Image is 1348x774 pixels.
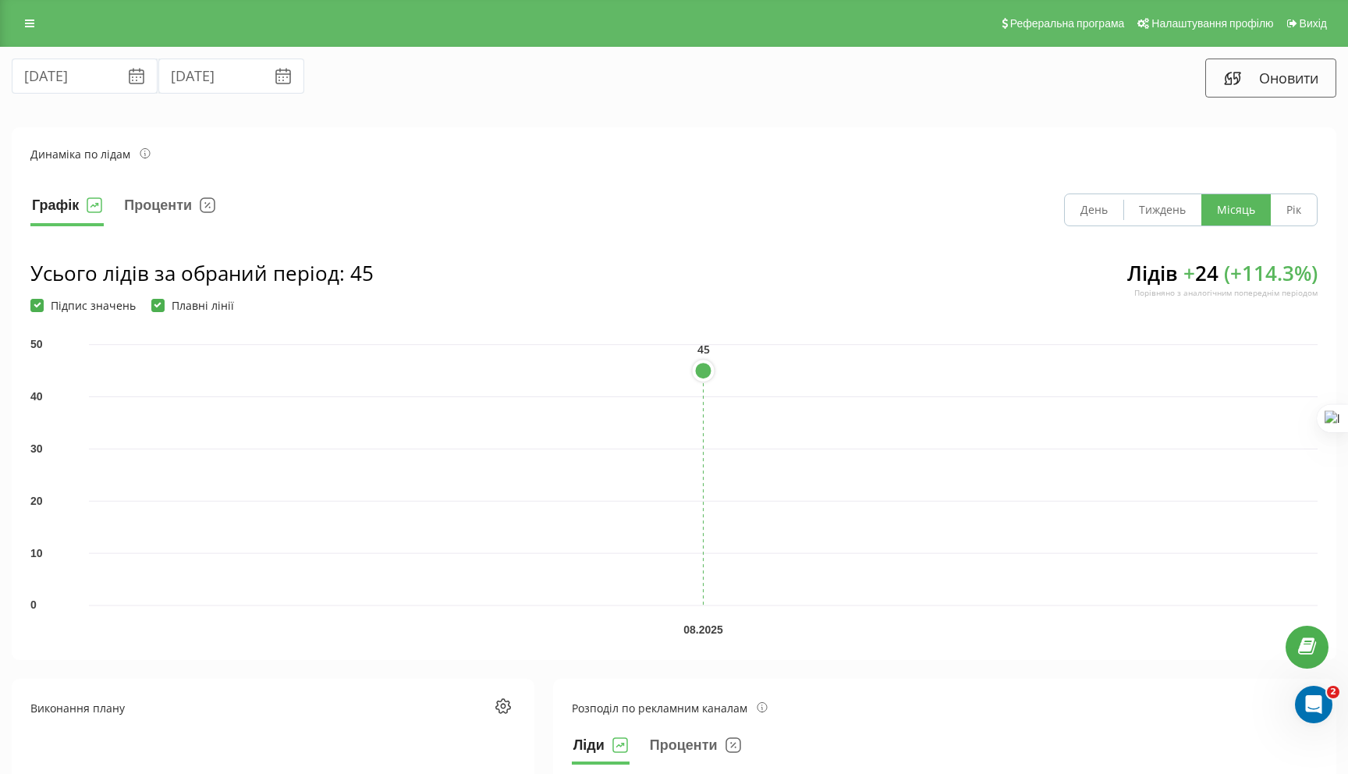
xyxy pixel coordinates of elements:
[1224,259,1318,287] span: ( + 114.3 %)
[151,299,234,312] label: Плавні лінії
[30,299,136,312] label: Підпис значень
[1065,194,1123,225] button: День
[1151,17,1273,30] span: Налаштування профілю
[30,259,374,287] div: Усього лідів за обраний період : 45
[1010,17,1125,30] span: Реферальна програма
[683,623,723,636] text: 08.2025
[1271,194,1317,225] button: Рік
[572,733,630,765] button: Ліди
[572,700,768,716] div: Розподіл по рекламним каналам
[30,338,43,350] text: 50
[1300,17,1327,30] span: Вихід
[122,193,217,226] button: Проценти
[1123,194,1201,225] button: Тиждень
[1327,686,1339,698] span: 2
[1127,287,1318,298] div: Порівняно з аналогічним попереднім періодом
[1201,194,1271,225] button: Місяць
[1127,259,1318,312] div: Лідів 24
[30,442,43,455] text: 30
[30,193,104,226] button: Графік
[30,390,43,403] text: 40
[697,342,710,357] text: 45
[30,700,125,716] div: Виконання плану
[30,547,43,559] text: 10
[648,733,743,765] button: Проценти
[30,495,43,507] text: 20
[1295,686,1332,723] iframe: Intercom live chat
[30,598,37,611] text: 0
[30,146,151,162] div: Динаміка по лідам
[1205,59,1336,98] button: Оновити
[1183,259,1195,287] span: +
